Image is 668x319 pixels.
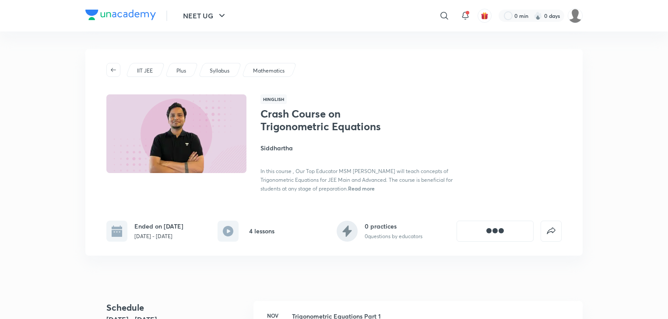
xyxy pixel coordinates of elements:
h1: Crash Course on Trigonometric Equations [260,107,404,133]
p: [DATE] - [DATE] [134,232,183,240]
h6: Ended on [DATE] [134,222,183,231]
p: 0 questions by educators [365,232,422,240]
button: [object Object] [457,221,534,242]
p: Syllabus [210,67,229,75]
h6: 0 practices [365,222,422,231]
p: Plus [176,67,186,75]
img: Thumbnail [105,94,248,174]
img: Company Logo [85,10,156,20]
img: streak [534,11,542,20]
p: Mathematics [253,67,285,75]
p: IIT JEE [137,67,153,75]
button: avatar [478,9,492,23]
span: Read more [348,185,375,192]
a: Company Logo [85,10,156,22]
h4: Schedule [106,301,246,314]
h6: 4 lessons [249,226,274,236]
a: IIT JEE [136,67,155,75]
a: Syllabus [208,67,231,75]
button: false [541,221,562,242]
img: AMMAR IMAM [568,8,583,23]
h4: Siddhartha [260,143,457,153]
a: Mathematics [252,67,286,75]
button: NEET UG [178,7,232,24]
a: Plus [175,67,188,75]
span: In this course , Our Top Educator MSM [PERSON_NAME] will teach concepts of Trigonometric Equation... [260,168,453,192]
img: avatar [481,12,489,20]
span: Hinglish [260,94,287,104]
